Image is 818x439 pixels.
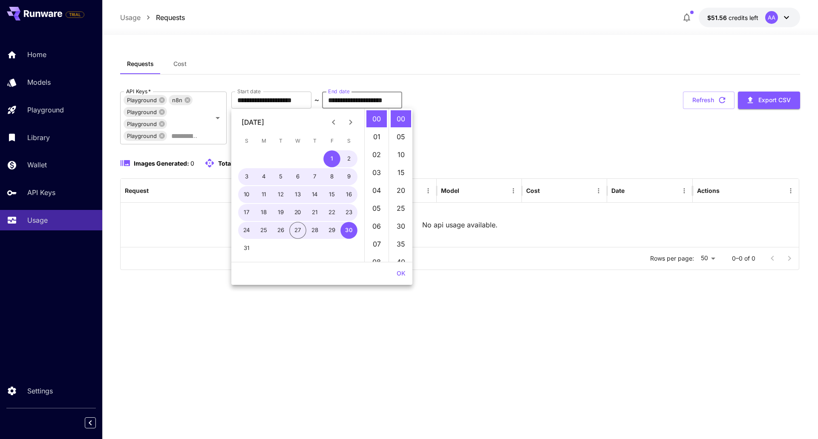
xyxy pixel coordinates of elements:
[124,107,167,117] div: Playground
[27,49,46,60] p: Home
[306,222,323,239] button: 28
[323,204,340,221] button: 22
[66,11,84,18] span: TRIAL
[732,254,755,263] p: 0–0 of 0
[391,253,411,270] li: 40 minutes
[391,128,411,145] li: 5 minutes
[340,150,357,167] button: 2
[238,186,255,203] button: 10
[120,12,141,23] p: Usage
[707,14,729,21] span: $51.56
[124,95,160,105] span: Playground
[738,92,800,109] button: Export CSV
[650,254,694,263] p: Rows per page:
[366,253,387,270] li: 8 hours
[289,186,306,203] button: 13
[507,185,519,197] button: Menu
[729,14,758,21] span: credits left
[27,215,48,225] p: Usage
[273,132,288,149] span: Tuesday
[593,185,605,197] button: Menu
[323,186,340,203] button: 15
[239,132,254,149] span: Sunday
[242,117,264,127] div: [DATE]
[365,109,389,262] ul: Select hours
[366,164,387,181] li: 3 hours
[272,186,289,203] button: 12
[340,204,357,221] button: 23
[340,186,357,203] button: 16
[697,187,720,194] div: Actions
[366,182,387,199] li: 4 hours
[27,132,50,143] p: Library
[393,266,409,281] button: OK
[306,204,323,221] button: 21
[306,186,323,203] button: 14
[341,132,357,149] span: Saturday
[366,218,387,235] li: 6 hours
[173,60,187,68] span: Cost
[124,131,167,141] div: Playground
[169,95,193,105] div: n8n
[27,187,55,198] p: API Keys
[289,168,306,185] button: 6
[683,92,734,109] button: Refresh
[255,222,272,239] button: 25
[541,185,553,197] button: Sort
[340,222,357,239] button: 30
[124,131,160,141] span: Playground
[256,132,271,149] span: Monday
[366,200,387,217] li: 5 hours
[150,185,161,197] button: Sort
[27,77,51,87] p: Models
[255,204,272,221] button: 18
[238,204,255,221] button: 17
[255,168,272,185] button: 4
[441,187,459,194] div: Model
[289,204,306,221] button: 20
[238,168,255,185] button: 3
[156,12,185,23] a: Requests
[699,8,800,27] button: $51.5569AA
[125,187,149,194] div: Request
[328,88,349,95] label: End date
[27,386,53,396] p: Settings
[366,128,387,145] li: 1 hours
[124,119,160,129] span: Playground
[697,252,718,264] div: 50
[272,222,289,239] button: 26
[391,235,411,252] li: 35 minutes
[124,95,167,105] div: Playground
[391,182,411,199] li: 20 minutes
[340,168,357,185] button: 9
[120,12,185,23] nav: breadcrumb
[134,160,189,167] span: Images Generated:
[124,107,160,117] span: Playground
[255,186,272,203] button: 11
[389,109,412,262] ul: Select minutes
[66,9,84,20] span: Add your payment card to enable full platform functionality.
[238,222,255,239] button: 24
[422,220,498,230] p: No api usage available.
[366,146,387,163] li: 2 hours
[460,185,472,197] button: Sort
[290,132,305,149] span: Wednesday
[91,415,102,430] div: Collapse sidebar
[391,110,411,127] li: 0 minutes
[323,222,340,239] button: 29
[785,185,797,197] button: Menu
[324,132,340,149] span: Friday
[366,110,387,127] li: 0 hours
[169,95,186,105] span: n8n
[218,160,273,167] span: Total API requests:
[238,240,255,257] button: 31
[342,114,359,131] button: Next month
[323,150,340,167] button: 1
[306,168,323,185] button: 7
[422,185,434,197] button: Menu
[272,168,289,185] button: 5
[611,187,625,194] div: Date
[85,417,96,428] button: Collapse sidebar
[124,119,167,129] div: Playground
